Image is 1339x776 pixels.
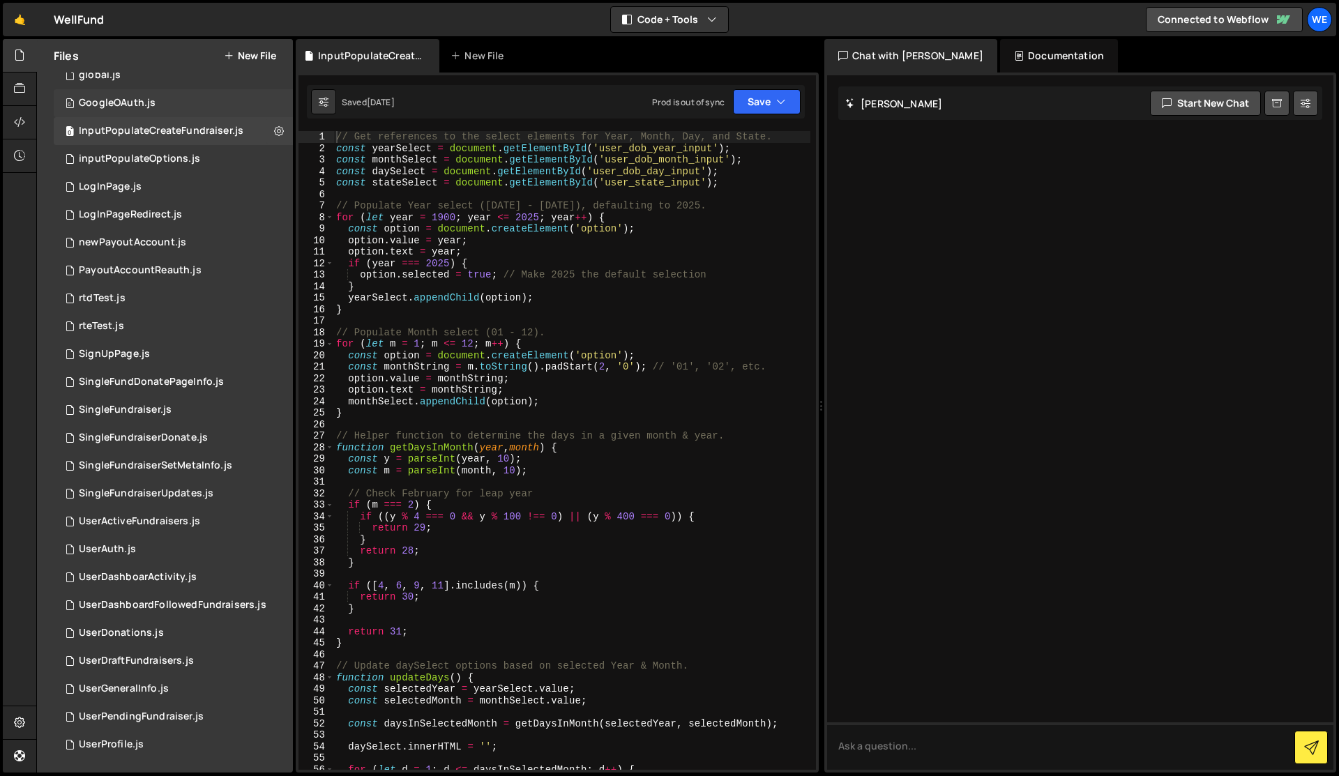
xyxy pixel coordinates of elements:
[298,430,334,442] div: 27
[298,131,334,143] div: 1
[298,580,334,592] div: 40
[79,710,204,723] div: UserPendingFundraiser.js
[298,292,334,304] div: 15
[79,683,169,695] div: UserGeneralInfo.js
[54,703,293,731] div: 13134/36954.js
[298,534,334,546] div: 36
[298,384,334,396] div: 23
[79,153,200,165] div: inputPopulateOptions.js
[298,718,334,730] div: 52
[318,49,423,63] div: InputPopulateCreateFundraiser.js
[298,200,334,212] div: 7
[298,614,334,626] div: 43
[298,557,334,569] div: 38
[298,269,334,281] div: 13
[298,499,334,511] div: 33
[298,304,334,316] div: 16
[298,672,334,684] div: 48
[54,535,293,563] div: 13134/34988.js
[224,50,276,61] button: New File
[54,201,293,229] div: 13134/34105.js
[298,453,334,465] div: 29
[54,11,104,28] div: WellFund
[298,350,334,362] div: 20
[79,487,213,500] div: SingleFundraiserUpdates.js
[79,181,142,193] div: LogInPage.js
[79,348,150,360] div: SignUpPage.js
[845,97,942,110] h2: [PERSON_NAME]
[3,3,37,36] a: 🤙
[54,731,293,759] div: 13134/37566.js
[54,61,293,89] div: 13134/32525.js
[298,683,334,695] div: 49
[298,649,334,661] div: 46
[79,208,182,221] div: LogInPageRedirect.js
[54,284,293,312] div: 13134/36856.js
[298,729,334,741] div: 53
[298,235,334,247] div: 10
[298,511,334,523] div: 34
[298,212,334,224] div: 8
[298,419,334,431] div: 26
[54,117,293,145] div: 13134/33195.js
[298,246,334,258] div: 11
[79,404,172,416] div: SingleFundraiser.js
[54,173,293,201] div: 13134/33203.js
[1307,7,1332,32] a: We
[298,706,334,718] div: 51
[611,7,728,32] button: Code + Tools
[54,480,293,508] div: 13134/37042.js
[451,49,509,63] div: New File
[79,264,202,277] div: PayoutAccountReauth.js
[54,619,293,647] div: 13134/37048.js
[298,568,334,580] div: 39
[79,292,126,305] div: rtdTest.js
[298,154,334,166] div: 3
[652,96,725,108] div: Prod is out of sync
[298,603,334,615] div: 42
[66,99,74,110] span: 0
[79,236,186,249] div: newPayoutAccount.js
[298,327,334,339] div: 18
[298,338,334,350] div: 19
[298,695,334,707] div: 50
[54,368,293,396] div: 13134/39027.js
[79,571,197,584] div: UserDashboarActivity.js
[54,89,293,117] div: 13134/33667.js
[342,96,395,108] div: Saved
[54,312,293,340] div: 13134/36855.js
[298,465,334,477] div: 30
[298,407,334,419] div: 25
[79,655,194,667] div: UserDraftFundraisers.js
[79,125,243,137] div: InputPopulateCreateFundraiser.js
[298,488,334,500] div: 32
[54,508,293,535] div: 13134/35740.js
[298,591,334,603] div: 41
[54,452,293,480] div: 13134/33662.js
[54,48,79,63] h2: Files
[298,764,334,776] div: 56
[733,89,801,114] button: Save
[54,396,293,424] div: 13134/33399.js
[1146,7,1303,32] a: Connected to Webflow
[298,545,334,557] div: 37
[79,97,156,109] div: GoogleOAuth.js
[54,257,293,284] div: 13134/33193.js
[79,459,232,472] div: SingleFundraiserSetMetaInfo.js
[298,166,334,178] div: 4
[298,281,334,293] div: 14
[54,145,293,173] div: 13134/32734.js
[54,424,293,452] div: 13134/34102.js
[298,442,334,454] div: 28
[298,741,334,753] div: 54
[367,96,395,108] div: [DATE]
[298,177,334,189] div: 5
[298,373,334,385] div: 22
[298,396,334,408] div: 24
[298,522,334,534] div: 35
[66,127,74,138] span: 0
[824,39,997,73] div: Chat with [PERSON_NAME]
[54,340,293,368] div: 13134/33204.js
[298,660,334,672] div: 47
